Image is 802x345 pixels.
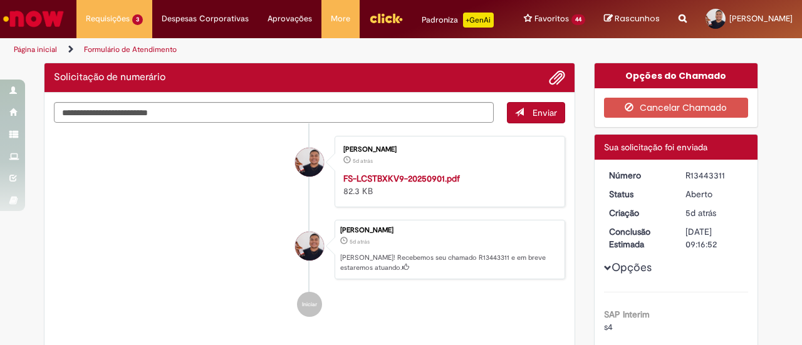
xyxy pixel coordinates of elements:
[9,38,525,61] ul: Trilhas de página
[295,232,324,260] div: Gabriel Vinicius Urias Santos
[54,72,165,83] h2: Solicitação de numerário Histórico de tíquete
[132,14,143,25] span: 3
[295,148,324,177] div: Gabriel Vinicius Urias Santos
[729,13,793,24] span: [PERSON_NAME]
[685,207,744,219] div: 25/08/2025 10:16:47
[604,142,707,153] span: Sua solicitação foi enviada
[343,172,552,197] div: 82.3 KB
[14,44,57,54] a: Página inicial
[84,44,177,54] a: Formulário de Atendimento
[604,13,660,25] a: Rascunhos
[350,238,370,245] time: 25/08/2025 10:16:47
[604,309,650,320] b: SAP Interim
[340,227,558,234] div: [PERSON_NAME]
[534,13,569,25] span: Favoritos
[343,146,552,153] div: [PERSON_NAME]
[685,207,716,219] time: 25/08/2025 10:16:47
[595,63,758,88] div: Opções do Chamado
[685,188,744,200] div: Aberto
[600,188,677,200] dt: Status
[350,238,370,245] span: 5d atrás
[343,173,460,184] a: FS-LCSTBXKV9-20250901.pdf
[600,169,677,182] dt: Número
[369,9,403,28] img: click_logo_yellow_360x200.png
[54,220,565,280] li: Gabriel Vinicius Urias Santos
[507,102,565,123] button: Enviar
[463,13,494,28] p: +GenAi
[162,13,249,25] span: Despesas Corporativas
[615,13,660,24] span: Rascunhos
[86,13,130,25] span: Requisições
[340,253,558,272] p: [PERSON_NAME]! Recebemos seu chamado R13443311 e em breve estaremos atuando.
[353,157,373,165] span: 5d atrás
[549,70,565,86] button: Adicionar anexos
[54,102,494,123] textarea: Digite sua mensagem aqui...
[422,13,494,28] div: Padroniza
[685,169,744,182] div: R13443311
[571,14,585,25] span: 44
[600,207,677,219] dt: Criação
[268,13,312,25] span: Aprovações
[604,98,749,118] button: Cancelar Chamado
[1,6,66,31] img: ServiceNow
[600,225,677,250] dt: Conclusão Estimada
[331,13,350,25] span: More
[685,225,744,250] div: [DATE] 09:16:52
[685,207,716,219] span: 5d atrás
[604,321,613,332] span: s4
[54,123,565,330] ul: Histórico de tíquete
[533,107,557,118] span: Enviar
